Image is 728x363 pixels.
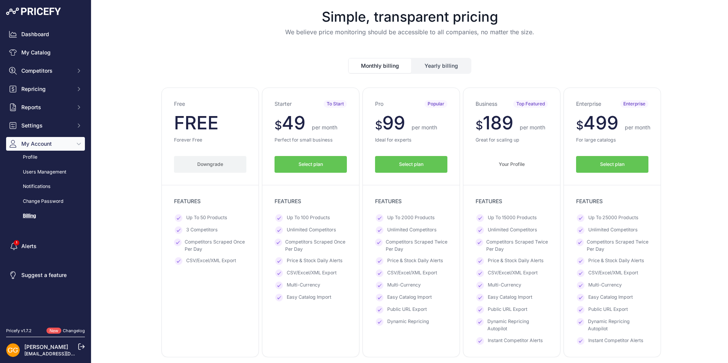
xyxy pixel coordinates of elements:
span: per month [520,124,545,131]
button: Reports [6,100,85,114]
span: Dynamic Repricing Autopilot [487,318,548,332]
h3: Business [476,100,497,108]
span: $ [275,118,282,132]
span: Multi-Currency [588,282,622,289]
p: FEATURES [576,197,648,205]
button: Select plan [375,156,447,173]
span: Dynamic Repricing Autopilot [588,318,648,332]
span: CSV/Excel/XML Export [287,269,337,277]
span: Multi-Currency [387,282,421,289]
span: 189 [483,111,513,134]
p: Forever Free [174,137,246,144]
span: $ [375,118,382,132]
span: Reports [21,103,71,111]
button: Your Profile [476,156,548,173]
span: Top Featured [513,100,548,108]
span: Popular [425,100,447,108]
span: Price & Stock Daily Alerts [588,257,644,265]
p: FEATURES [174,197,246,205]
span: Competitors Scraped Twice Per Day [486,239,548,253]
h3: Enterprise [576,100,601,108]
span: per month [625,124,650,131]
span: To Start [324,100,347,108]
span: Up To 25000 Products [588,214,639,222]
button: Select plan [576,156,648,173]
span: Dynamic Repricing [387,318,429,326]
span: Public URL Export [588,306,628,314]
h3: Pro [375,100,383,108]
button: Settings [6,119,85,132]
span: Multi-Currency [488,282,521,289]
div: Pricefy v1.7.2 [6,328,32,334]
button: Downgrade [174,156,246,173]
span: Up To 100 Products [287,214,330,222]
span: New [46,328,61,334]
span: FREE [174,111,219,134]
span: Unlimited Competitors [287,226,336,234]
a: Alerts [6,239,85,253]
button: Monthly billing [349,59,411,73]
span: 49 [282,111,305,134]
span: Price & Stock Daily Alerts [287,257,343,265]
span: CSV/Excel/XML Export [186,257,236,265]
button: My Account [6,137,85,151]
a: Change Password [6,195,85,208]
a: Changelog [63,328,85,333]
span: Multi-Currency [287,282,320,289]
span: Competitors Scraped Once Per Day [185,239,246,253]
button: Yearly billing [412,59,471,73]
span: Unlimited Competitors [488,226,537,234]
span: Price & Stock Daily Alerts [387,257,443,265]
p: FEATURES [375,197,447,205]
a: Billing [6,209,85,223]
a: Dashboard [6,27,85,41]
h3: Free [174,100,185,108]
span: Easy Catalog Import [387,294,432,301]
span: My Account [21,140,71,148]
span: Easy Catalog Import [588,294,633,301]
span: Competitors Scraped Twice Per Day [386,239,447,253]
a: My Catalog [6,46,85,59]
p: FEATURES [476,197,548,205]
a: Profile [6,151,85,164]
span: per month [412,124,437,131]
span: CSV/Excel/XML Export [588,269,638,277]
span: Select plan [299,161,323,168]
button: Competitors [6,64,85,78]
span: Your Profile [499,161,525,168]
span: Select plan [399,161,423,168]
span: Easy Catalog Import [287,294,331,301]
span: Instant Competitor Alerts [588,337,643,345]
h1: Simple, transparent pricing [97,9,722,24]
span: Up To 2000 Products [387,214,435,222]
a: Notifications [6,180,85,193]
span: Settings [21,122,71,129]
span: 99 [382,111,405,134]
span: 499 [583,111,618,134]
span: Easy Catalog Import [488,294,532,301]
span: 3 Competitors [186,226,218,234]
span: Unlimited Competitors [588,226,638,234]
span: Unlimited Competitors [387,226,437,234]
nav: Sidebar [6,27,85,318]
span: Competitors Scraped Twice Per Day [587,239,648,253]
span: Up To 50 Products [186,214,227,222]
span: Public URL Export [387,306,427,314]
span: Instant Competitor Alerts [488,337,543,345]
span: $ [576,118,583,132]
span: Public URL Export [488,306,527,314]
span: $ [476,118,483,132]
p: For large catalogs [576,137,648,144]
a: Users Management [6,166,85,179]
span: CSV/Excel/XML Export [488,269,538,277]
span: Price & Stock Daily Alerts [488,257,544,265]
button: Repricing [6,82,85,96]
p: Perfect for small business [275,137,347,144]
span: Competitors [21,67,71,75]
p: We believe price monitoring should be accessible to all companies, no matter the size. [97,27,722,37]
span: Up To 15000 Products [488,214,537,222]
img: Pricefy Logo [6,8,61,15]
span: Enterprise [620,100,648,108]
button: Select plan [275,156,347,173]
span: per month [312,124,337,131]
